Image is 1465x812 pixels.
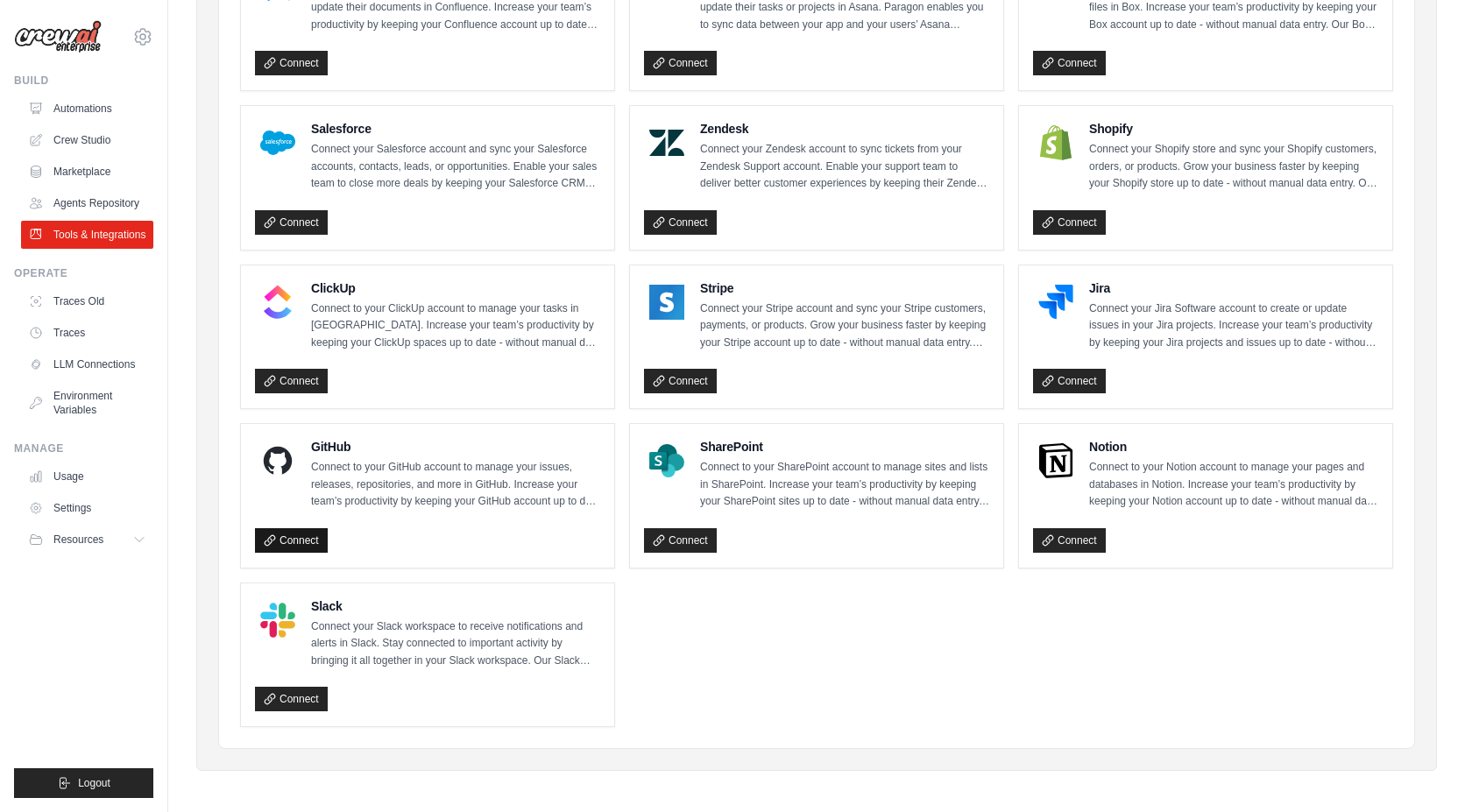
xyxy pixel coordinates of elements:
[255,210,328,235] a: Connect
[1089,279,1378,297] h4: Jira
[255,369,328,393] a: Connect
[644,210,717,235] a: Connect
[255,687,328,711] a: Connect
[700,300,989,352] p: Connect your Stripe account and sync your Stripe customers, payments, or products. Grow your busi...
[1089,120,1378,138] h4: Shopify
[644,369,717,393] a: Connect
[21,526,153,554] button: Resources
[1033,528,1106,553] a: Connect
[700,279,989,297] h4: Stripe
[255,528,328,553] a: Connect
[21,158,153,186] a: Marketplace
[1038,125,1073,160] img: Shopify Logo
[700,120,989,138] h4: Zendesk
[311,300,600,352] p: Connect to your ClickUp account to manage your tasks in [GEOGRAPHIC_DATA]. Increase your team’s p...
[1089,438,1378,455] h4: Notion
[1089,459,1378,511] p: Connect to your Notion account to manage your pages and databases in Notion. Increase your team’s...
[260,125,295,160] img: Salesforce Logo
[311,141,600,193] p: Connect your Salesforce account and sync your Salesforce accounts, contacts, leads, or opportunit...
[21,462,153,491] a: Usage
[260,603,295,638] img: Slack Logo
[21,95,153,123] a: Automations
[53,533,103,547] span: Resources
[14,266,153,280] div: Operate
[21,126,153,154] a: Crew Studio
[260,443,295,478] img: GitHub Logo
[260,285,295,320] img: ClickUp Logo
[1033,369,1106,393] a: Connect
[644,51,717,75] a: Connect
[21,189,153,217] a: Agents Repository
[649,443,684,478] img: SharePoint Logo
[21,494,153,522] a: Settings
[14,74,153,88] div: Build
[21,221,153,249] a: Tools & Integrations
[311,618,600,670] p: Connect your Slack workspace to receive notifications and alerts in Slack. Stay connected to impo...
[311,459,600,511] p: Connect to your GitHub account to manage your issues, releases, repositories, and more in GitHub....
[644,528,717,553] a: Connect
[311,438,600,455] h4: GitHub
[311,279,600,297] h4: ClickUp
[311,597,600,615] h4: Slack
[1089,141,1378,193] p: Connect your Shopify store and sync your Shopify customers, orders, or products. Grow your busine...
[14,768,153,798] button: Logout
[1038,443,1073,478] img: Notion Logo
[700,141,989,193] p: Connect your Zendesk account to sync tickets from your Zendesk Support account. Enable your suppo...
[700,459,989,511] p: Connect to your SharePoint account to manage sites and lists in SharePoint. Increase your team’s ...
[311,120,600,138] h4: Salesforce
[700,438,989,455] h4: SharePoint
[14,20,102,53] img: Logo
[78,776,110,790] span: Logout
[649,125,684,160] img: Zendesk Logo
[255,51,328,75] a: Connect
[21,319,153,347] a: Traces
[21,287,153,315] a: Traces Old
[1033,210,1106,235] a: Connect
[21,382,153,424] a: Environment Variables
[1033,51,1106,75] a: Connect
[21,350,153,378] a: LLM Connections
[1089,300,1378,352] p: Connect your Jira Software account to create or update issues in your Jira projects. Increase you...
[649,285,684,320] img: Stripe Logo
[14,441,153,455] div: Manage
[1038,285,1073,320] img: Jira Logo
